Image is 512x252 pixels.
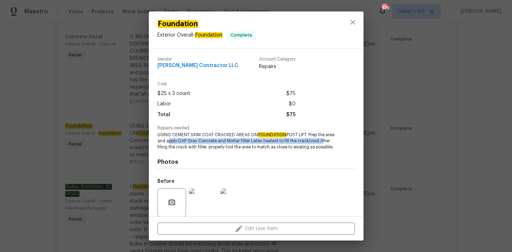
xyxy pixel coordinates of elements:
[195,32,223,38] em: Foundation
[382,4,387,11] div: 679
[157,132,335,150] span: USING CEMENT SKIM COAT CRACKED AREAS ON POST LIFT. Prep the area and apply DAP Gray Concrete and ...
[344,14,361,31] button: close
[258,132,287,137] em: FOUNDATION
[286,89,296,99] span: $75
[157,158,355,166] h4: Photos
[157,126,355,130] span: Repairs needed
[289,99,296,109] span: $0
[157,82,296,86] span: Cost
[157,20,198,28] em: Foundation
[157,99,171,109] span: Labor
[157,57,238,62] span: Vendor
[157,32,223,38] span: Exterior Overall -
[228,32,255,39] span: Complete
[157,89,190,99] span: $25 x 3 count
[259,57,296,62] span: Account Category
[259,63,296,70] span: Repairs
[157,63,238,68] span: [PERSON_NAME] Contractor LLC
[286,110,296,120] span: $75
[157,110,170,120] span: Total
[157,179,175,184] h5: Before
